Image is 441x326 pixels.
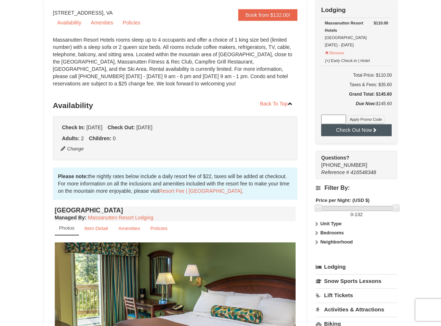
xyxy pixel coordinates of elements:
[316,274,397,288] a: Snow Sports Lessons
[62,124,85,130] strong: Check In:
[150,226,167,231] small: Policies
[320,239,353,245] strong: Neighborhood
[118,17,145,28] a: Policies
[255,98,298,109] a: Back To Top
[86,17,117,28] a: Amenities
[374,19,388,27] strong: $110.00
[55,215,85,220] span: Managed By
[55,207,296,214] h4: [GEOGRAPHIC_DATA]
[159,188,242,194] a: Resort Fee | [GEOGRAPHIC_DATA]
[321,100,392,115] div: $145.60
[321,155,349,161] strong: Questions?
[320,230,344,235] strong: Bedrooms
[55,215,87,220] strong: :
[321,91,392,98] h5: Grand Total: $145.60
[316,197,369,203] strong: Price per Night: (USD $)
[53,36,298,95] div: Massanutten Resort Hotels rooms sleep up to 4 occupants and offer a choice of 1 king size bed (li...
[356,101,376,106] strong: Due Now:
[80,221,113,235] a: Item Detail
[347,115,384,123] button: Apply Promo Code
[81,135,84,141] span: 2
[84,226,108,231] small: Item Detail
[350,169,376,175] span: 416548348
[86,124,102,130] span: [DATE]
[316,185,397,191] h4: Filter By:
[316,288,397,302] a: Lift Tickets
[55,221,79,235] a: Photos
[58,173,88,179] strong: Please note:
[320,221,342,226] strong: Unit Type
[316,211,397,218] label: -
[321,124,392,136] button: Check Out Now
[325,55,370,64] button: [+] Early Check-in | Hotel
[321,154,384,168] span: [PHONE_NUMBER]
[136,124,152,130] span: [DATE]
[238,9,297,21] a: Book from $132.00!
[53,98,298,113] h3: Availability
[53,168,298,200] div: the nightly rates below include a daily resort fee of $22, taxes will be added at checkout. For m...
[316,260,397,273] a: Lodging
[62,135,80,141] strong: Adults:
[325,21,363,32] strong: Massanutten Resort Hotels
[59,225,75,231] small: Photos
[89,135,111,141] strong: Children:
[113,135,116,141] span: 0
[355,212,363,217] span: 132
[114,221,145,235] a: Amenities
[321,7,346,14] strong: Lodging
[350,212,353,217] span: 0
[325,47,345,57] button: Remove
[321,169,349,175] span: Reference #
[145,221,172,235] a: Policies
[325,19,388,49] div: [GEOGRAPHIC_DATA] [DATE] - [DATE]
[316,303,397,316] a: Activities & Attractions
[53,17,86,28] a: Availability
[321,72,392,79] h6: Total Price: $110.00
[88,215,153,220] a: Massanutten Resort Lodging
[107,124,135,130] strong: Check Out:
[60,145,84,153] button: Change
[321,81,392,88] div: Taxes & Fees: $35.60
[118,226,140,231] small: Amenities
